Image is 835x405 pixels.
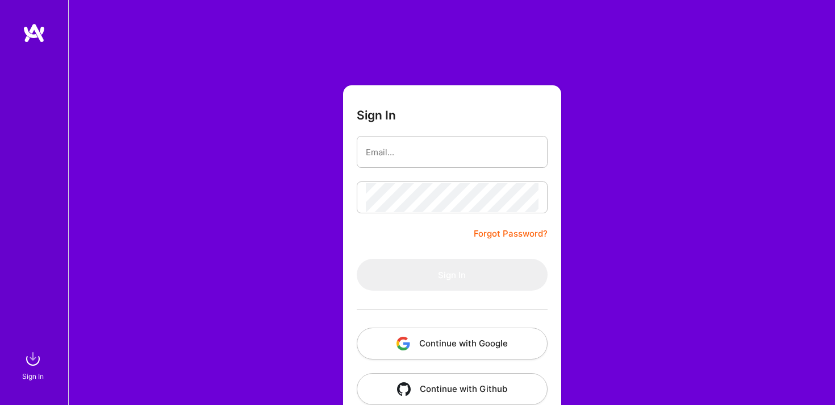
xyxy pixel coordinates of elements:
button: Sign In [357,259,548,291]
img: logo [23,23,45,43]
input: Email... [366,138,538,167]
a: sign inSign In [24,348,44,382]
div: Sign In [22,370,44,382]
img: sign in [22,348,44,370]
img: icon [397,382,411,396]
button: Continue with Github [357,373,548,405]
a: Forgot Password? [474,227,548,241]
img: icon [396,337,410,350]
button: Continue with Google [357,328,548,359]
h3: Sign In [357,108,396,122]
